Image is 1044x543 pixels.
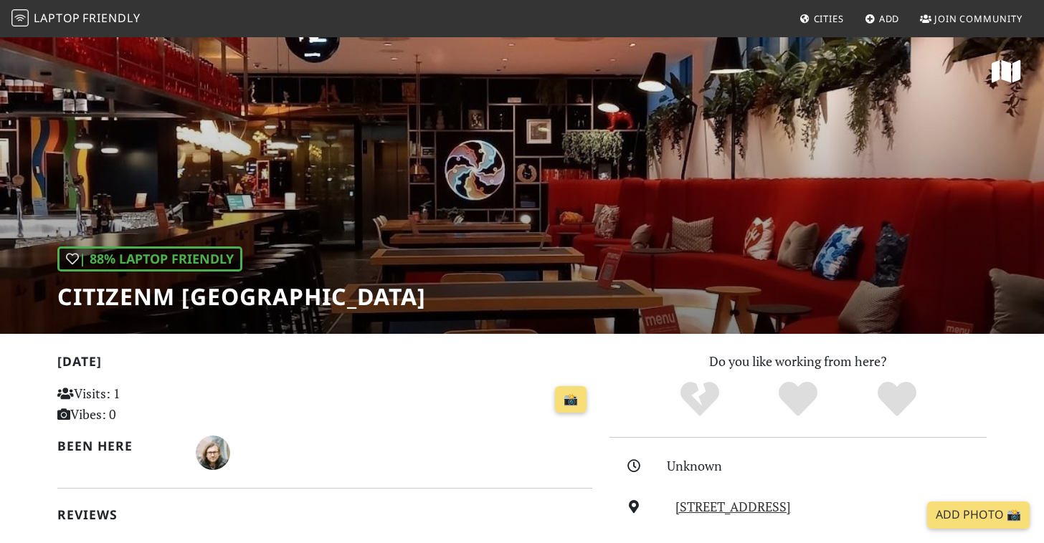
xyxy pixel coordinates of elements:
[82,10,140,26] span: Friendly
[609,351,987,372] p: Do you like working from here?
[675,498,791,515] a: [STREET_ADDRESS]
[667,456,995,476] div: Unknown
[859,6,906,32] a: Add
[57,438,179,453] h2: Been here
[848,380,946,419] div: Definitely!
[57,383,224,425] p: Visits: 1 Vibes: 0
[650,380,749,419] div: No
[57,246,242,271] div: | 88% Laptop Friendly
[57,507,592,522] h2: Reviews
[196,436,230,470] img: 4662-dan.jpg
[927,501,1030,529] a: Add Photo 📸
[879,12,900,25] span: Add
[914,6,1028,32] a: Join Community
[794,6,850,32] a: Cities
[196,443,230,460] span: Dan G
[57,283,426,310] h1: citizenM [GEOGRAPHIC_DATA]
[934,12,1022,25] span: Join Community
[555,386,587,413] a: 📸
[34,10,80,26] span: Laptop
[814,12,844,25] span: Cities
[749,380,848,419] div: Yes
[11,9,29,27] img: LaptopFriendly
[57,354,592,375] h2: [DATE]
[11,6,141,32] a: LaptopFriendly LaptopFriendly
